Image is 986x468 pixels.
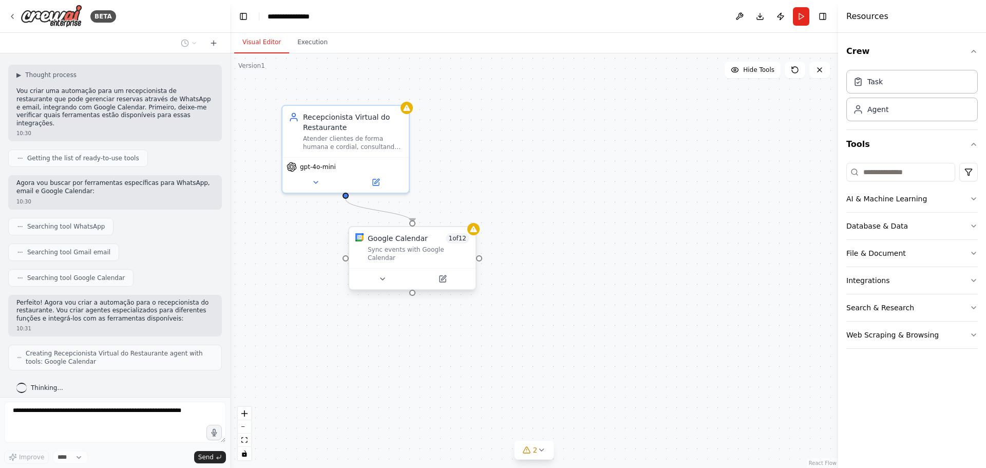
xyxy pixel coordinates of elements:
span: Hide Tools [743,66,774,74]
div: Recepcionista Virtual do Restaurante [303,112,403,133]
button: Integrations [846,267,978,294]
div: Agent [867,104,888,115]
div: Crew [846,66,978,129]
button: Open in side panel [413,273,471,285]
div: Tools [846,159,978,357]
span: Number of enabled actions [446,233,470,244]
span: Thinking... [31,384,63,392]
div: 10:30 [16,129,214,137]
span: Searching tool WhatsApp [27,222,105,231]
button: Search & Research [846,294,978,321]
button: Database & Data [846,213,978,239]
span: Getting the list of ready-to-use tools [27,154,139,162]
span: Send [198,453,214,461]
button: toggle interactivity [238,447,251,460]
div: Sync events with Google Calendar [368,246,469,262]
div: BETA [90,10,116,23]
nav: breadcrumb [268,11,319,22]
p: Agora vou buscar por ferramentas específicas para WhatsApp, email e Google Calendar: [16,179,214,195]
span: gpt-4o-mini [300,163,336,171]
button: Hide right sidebar [816,9,830,24]
button: File & Document [846,240,978,267]
div: 10:31 [16,325,214,332]
a: React Flow attribution [809,460,837,466]
h4: Resources [846,10,888,23]
button: Switch to previous chat [177,37,201,49]
img: Google Calendar [355,233,364,241]
button: Crew [846,37,978,66]
button: zoom out [238,420,251,434]
button: Visual Editor [234,32,289,53]
span: 2 [533,445,538,455]
button: Open in side panel [347,176,405,189]
p: Perfeito! Agora vou criar a automação para o recepcionista do restaurante. Vou criar agentes espe... [16,299,214,323]
img: Logo [21,5,82,28]
button: AI & Machine Learning [846,185,978,212]
div: Recepcionista Virtual do RestauranteAtender clientes de forma humana e cordial, consultando dispo... [281,105,410,194]
button: Web Scraping & Browsing [846,322,978,348]
button: Tools [846,130,978,159]
div: Google Calendar [368,233,428,244]
div: Version 1 [238,62,265,70]
button: Execution [289,32,336,53]
div: Google CalendarGoogle Calendar1of12Sync events with Google Calendar [348,228,477,292]
span: Searching tool Gmail email [27,248,110,256]
div: Atender clientes de forma humana e cordial, consultando disponibilidade no Google Calendar e gere... [303,135,403,151]
button: Send [194,451,226,463]
p: Vou criar uma automação para um recepcionista de restaurante que pode gerenciar reservas através ... [16,87,214,127]
button: zoom in [238,407,251,420]
button: Improve [4,451,49,464]
button: Hide left sidebar [236,9,251,24]
button: fit view [238,434,251,447]
div: Task [867,77,883,87]
button: Hide Tools [725,62,781,78]
button: 2 [515,441,554,460]
span: Improve [19,453,44,461]
button: ▶Thought process [16,71,77,79]
span: Searching tool Google Calendar [27,274,125,282]
span: Creating Recepcionista Virtual do Restaurante agent with tools: Google Calendar [26,349,213,366]
span: Thought process [25,71,77,79]
div: 10:30 [16,198,214,205]
button: Click to speak your automation idea [206,425,222,440]
button: Start a new chat [205,37,222,49]
div: React Flow controls [238,407,251,460]
g: Edge from abbf621c-4d35-4fea-b34f-6ed9451a3f94 to 8653227f-f94b-4317-a2db-737886c75c55 [340,199,418,222]
span: ▶ [16,71,21,79]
